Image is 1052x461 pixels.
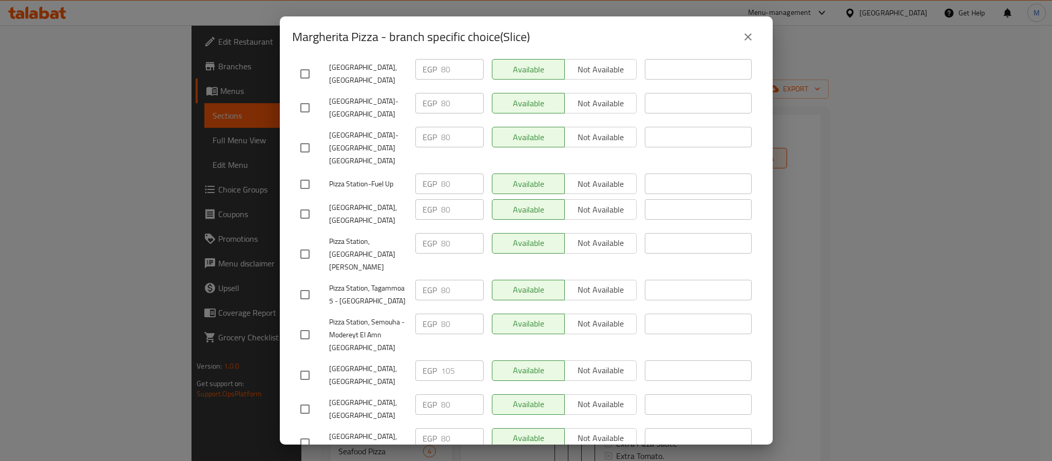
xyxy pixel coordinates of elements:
[423,284,437,296] p: EGP
[441,280,484,300] input: Please enter price
[423,318,437,330] p: EGP
[441,127,484,147] input: Please enter price
[423,63,437,75] p: EGP
[292,29,530,45] h2: Margherita Pizza - branch specific choice(Slice)
[423,237,437,249] p: EGP
[329,178,407,190] span: Pizza Station-Fuel Up
[329,282,407,308] span: Pizza Station, Tagammoa 5 - [GEOGRAPHIC_DATA]
[423,178,437,190] p: EGP
[423,432,437,445] p: EGP
[441,360,484,381] input: Please enter price
[441,394,484,415] input: Please enter price
[329,396,407,422] span: [GEOGRAPHIC_DATA], [GEOGRAPHIC_DATA]
[329,201,407,227] span: [GEOGRAPHIC_DATA], [GEOGRAPHIC_DATA]
[329,129,407,167] span: [GEOGRAPHIC_DATA]-[GEOGRAPHIC_DATA] [GEOGRAPHIC_DATA]
[423,131,437,143] p: EGP
[441,314,484,334] input: Please enter price
[329,430,407,456] span: [GEOGRAPHIC_DATA], Zamalek - [DATE]
[423,97,437,109] p: EGP
[441,93,484,113] input: Please enter price
[329,316,407,354] span: Pizza Station, Semouha - Modereyt El Amn [GEOGRAPHIC_DATA]
[423,203,437,216] p: EGP
[441,199,484,220] input: Please enter price
[441,59,484,80] input: Please enter price
[423,364,437,377] p: EGP
[736,25,760,49] button: close
[441,233,484,254] input: Please enter price
[441,428,484,449] input: Please enter price
[329,362,407,388] span: [GEOGRAPHIC_DATA], [GEOGRAPHIC_DATA]
[441,174,484,194] input: Please enter price
[423,398,437,411] p: EGP
[329,95,407,121] span: [GEOGRAPHIC_DATA]-[GEOGRAPHIC_DATA]
[329,61,407,87] span: [GEOGRAPHIC_DATA],[GEOGRAPHIC_DATA]
[329,235,407,274] span: Pizza Station, [GEOGRAPHIC_DATA][PERSON_NAME]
